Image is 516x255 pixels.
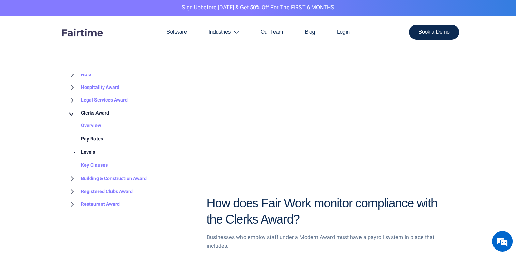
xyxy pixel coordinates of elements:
a: Building & Construction Award [67,172,147,185]
a: Industries [197,16,249,49]
div: Minimize live chat window [112,3,128,20]
span: Book a Demo [418,29,450,35]
p: before [DATE] & Get 50% Off for the FIRST 6 MONTHS [5,3,511,12]
a: Pay Rates [67,133,103,146]
div: We'll Send Them to You [16,137,108,144]
a: Restaurant Award [67,198,120,211]
a: Blog [294,16,326,49]
a: Overview [67,120,101,133]
a: Login [326,16,360,49]
a: Software [156,16,197,49]
iframe: Need Clerks Award Pay Rates? [207,61,447,187]
img: d_7003521856_operators_12627000000521031 [12,34,29,51]
div: Submit [88,163,108,172]
textarea: Enter details in the input field [3,189,130,213]
div: BROWSE TOPICS [67,41,196,211]
p: Businesses who employ staff under a Modern Award must have a payroll system in place that includes: [207,233,449,250]
a: Key Clauses [67,159,108,173]
a: Legal Services Award [67,94,128,107]
a: Registered Clubs Award [67,185,133,198]
div: Need Clerks Rates? [12,123,50,128]
a: NDIS [67,68,92,81]
div: Need Clerks Rates? [35,38,115,48]
a: Our Team [250,16,294,49]
a: Book a Demo [409,25,459,40]
nav: BROWSE TOPICS [67,55,196,211]
a: Levels [67,146,95,159]
a: Sign Up [182,3,201,12]
a: Clerks Award [67,107,109,120]
h2: How does Fair Work monitor compliance with the Clerks Award? [207,195,449,227]
a: Hospitality Award [67,81,119,94]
